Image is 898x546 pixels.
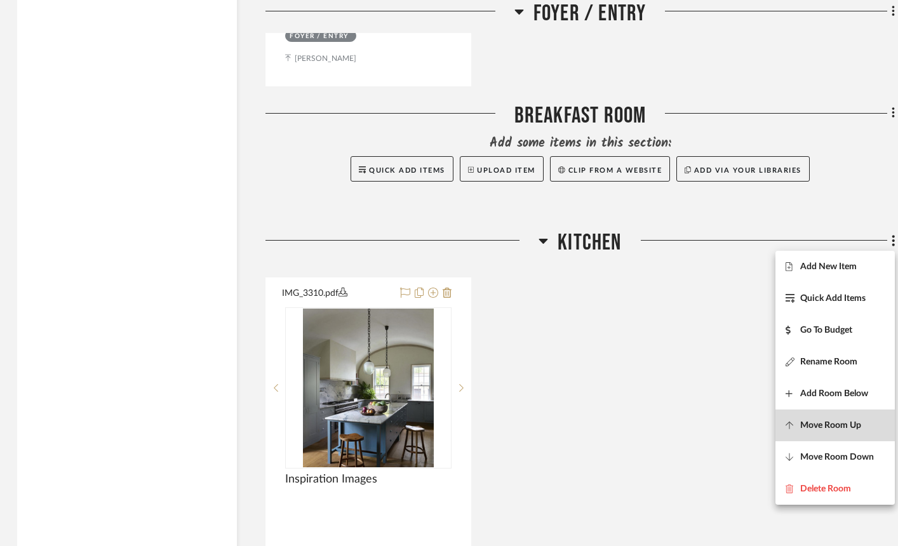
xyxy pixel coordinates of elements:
[800,420,861,430] span: Move Room Up
[800,388,868,399] span: Add Room Below
[800,483,851,494] span: Delete Room
[800,451,874,462] span: Move Room Down
[800,293,866,303] span: Quick Add Items
[800,261,857,272] span: Add New Item
[800,324,852,335] span: Go To Budget
[800,356,857,367] span: Rename Room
